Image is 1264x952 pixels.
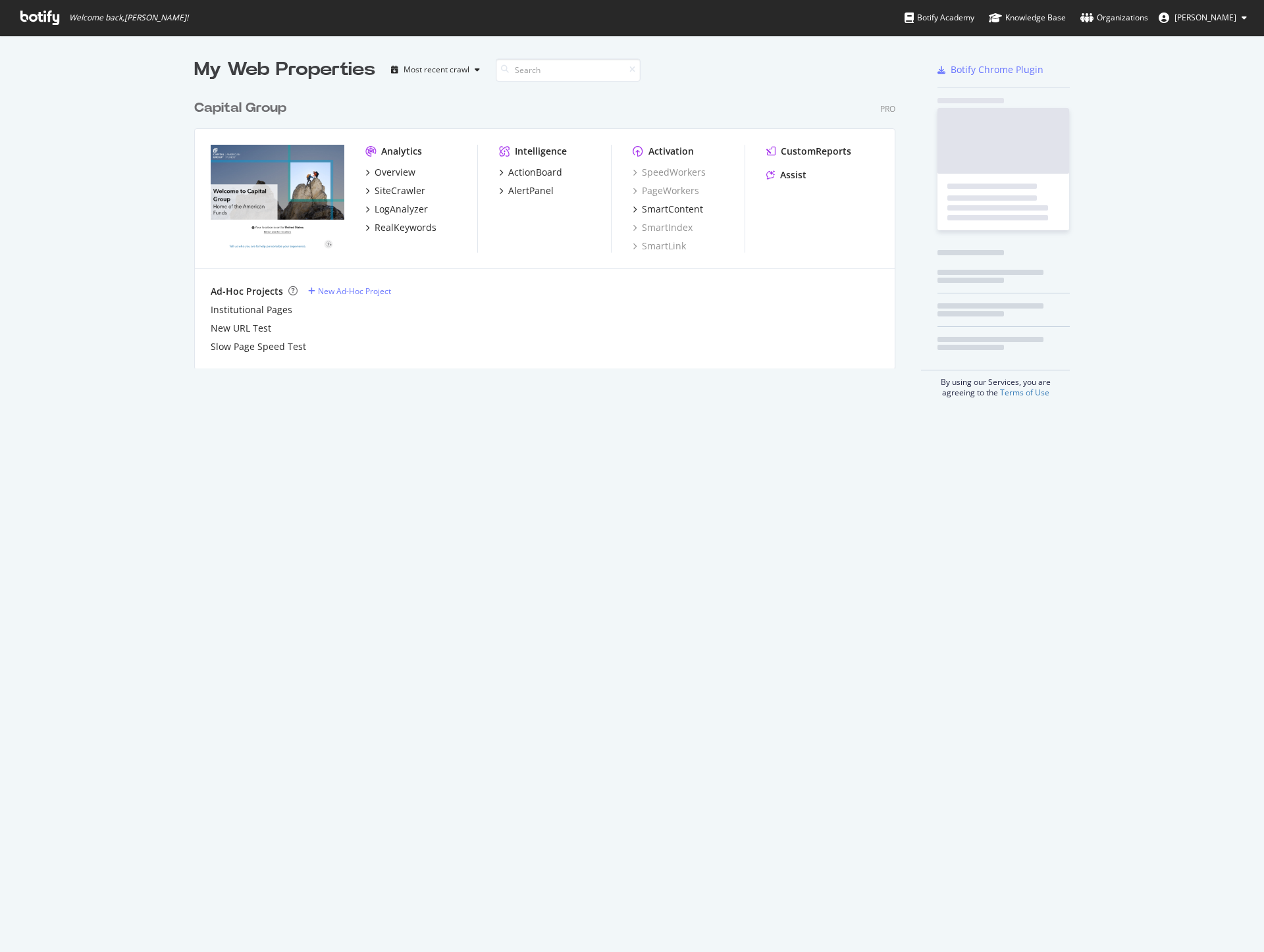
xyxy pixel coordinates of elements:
[766,168,806,182] a: Assist
[937,63,1043,76] a: Botify Chrome Plugin
[194,99,286,118] div: Capital Group
[375,203,428,216] div: LogAnalyzer
[496,59,641,82] input: Search
[404,66,469,74] div: Most recent crawl
[211,145,344,251] img: capitalgroup.com
[921,370,1070,398] div: By using our Services, you are agreeing to the
[1174,12,1236,23] span: Shi Nan Liang
[880,103,895,114] div: Pro
[508,184,554,197] div: AlertPanel
[1000,387,1049,398] a: Terms of Use
[905,11,974,24] div: Botify Academy
[211,303,292,316] a: Institutional Pages
[308,286,391,297] a: New Ad-Hoc Project
[69,13,188,23] span: Welcome back, [PERSON_NAME] !
[633,239,686,253] a: SmartLink
[194,57,375,83] div: My Web Properties
[194,83,906,368] div: grid
[989,11,1066,24] div: Knowledge Base
[318,286,391,297] div: New Ad-Hoc Project
[375,184,425,197] div: SiteCrawler
[766,145,851,158] a: CustomReports
[633,184,699,197] a: PageWorkers
[211,322,271,335] a: New URL Test
[381,145,422,158] div: Analytics
[365,221,436,234] a: RealKeywords
[648,145,694,158] div: Activation
[781,145,851,158] div: CustomReports
[499,184,554,197] a: AlertPanel
[375,166,415,179] div: Overview
[194,99,292,118] a: Capital Group
[515,145,567,158] div: Intelligence
[365,184,425,197] a: SiteCrawler
[633,203,703,216] a: SmartContent
[211,285,283,298] div: Ad-Hoc Projects
[780,168,806,182] div: Assist
[642,203,703,216] div: SmartContent
[1080,11,1148,24] div: Organizations
[386,59,485,80] button: Most recent crawl
[633,166,706,179] a: SpeedWorkers
[1148,7,1257,28] button: [PERSON_NAME]
[951,63,1043,76] div: Botify Chrome Plugin
[508,166,562,179] div: ActionBoard
[365,203,428,216] a: LogAnalyzer
[375,221,436,234] div: RealKeywords
[211,340,306,353] a: Slow Page Speed Test
[499,166,562,179] a: ActionBoard
[365,166,415,179] a: Overview
[633,221,693,234] a: SmartIndex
